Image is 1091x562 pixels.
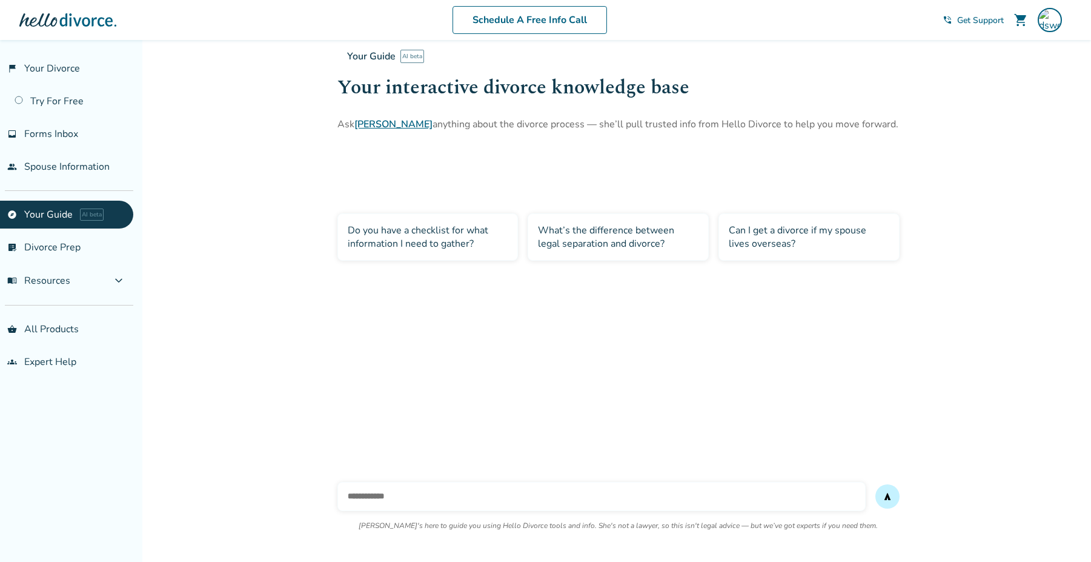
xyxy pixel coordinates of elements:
[943,15,952,25] span: phone_in_talk
[354,118,433,131] a: [PERSON_NAME]
[7,162,17,172] span: people
[7,276,17,286] span: menu_book
[7,129,17,139] span: inbox
[7,64,17,73] span: flag_2
[1038,8,1062,32] img: dswezey2+portal1@gmail.com
[7,324,17,334] span: shopping_basket
[24,127,78,141] span: Forms Inbox
[1013,13,1028,27] span: shopping_cart
[957,15,1004,26] span: Get Support
[528,213,709,261] div: What’s the difference between legal separation and divorce?
[718,213,900,261] div: Can I get a divorce if my spouse lives overseas?
[359,521,878,530] p: [PERSON_NAME]'s here to guide you using Hello Divorce tools and info. She's not a lawyer, so this...
[7,210,17,219] span: explore
[453,6,607,34] a: Schedule A Free Info Call
[111,273,126,288] span: expand_more
[875,484,900,509] button: send
[80,209,104,221] span: AI beta
[883,492,892,501] span: send
[337,213,519,261] div: Do you have a checklist for what information I need to gather?
[400,50,424,63] span: AI beta
[7,243,17,252] span: list_alt_check
[347,50,396,63] span: Your Guide
[943,15,1004,26] a: phone_in_talkGet Support
[7,357,17,367] span: groups
[7,274,70,287] span: Resources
